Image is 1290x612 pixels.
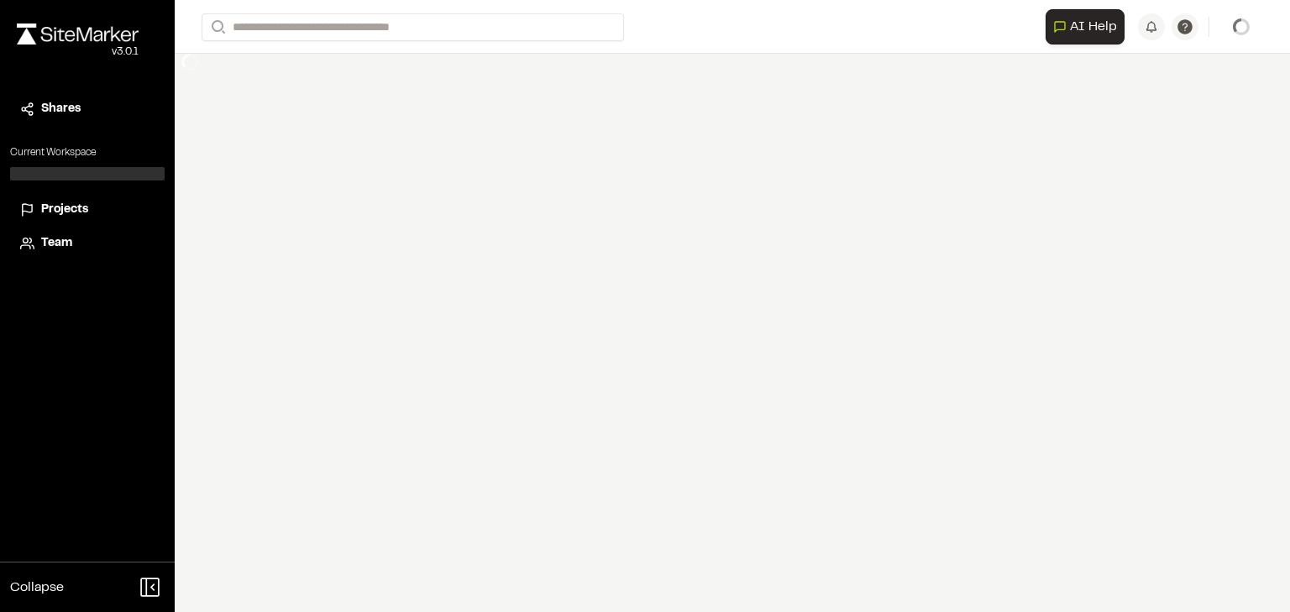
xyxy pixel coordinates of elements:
img: rebrand.png [17,24,139,44]
button: Open AI Assistant [1046,9,1125,44]
span: Team [41,234,72,253]
p: Current Workspace [10,145,165,160]
span: AI Help [1070,17,1117,37]
a: Projects [20,201,155,219]
button: Search [202,13,232,41]
div: Oh geez...please don't... [17,44,139,60]
span: Collapse [10,578,64,598]
span: Projects [41,201,88,219]
span: Shares [41,100,81,118]
div: Open AI Assistant [1046,9,1131,44]
a: Team [20,234,155,253]
a: Shares [20,100,155,118]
